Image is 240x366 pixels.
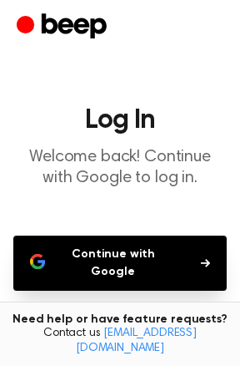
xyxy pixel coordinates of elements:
[13,107,227,134] h1: Log In
[10,327,230,356] span: Contact us
[13,147,227,189] p: Welcome back! Continue with Google to log in.
[17,11,111,43] a: Beep
[13,236,227,291] button: Continue with Google
[76,328,197,354] a: [EMAIL_ADDRESS][DOMAIN_NAME]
